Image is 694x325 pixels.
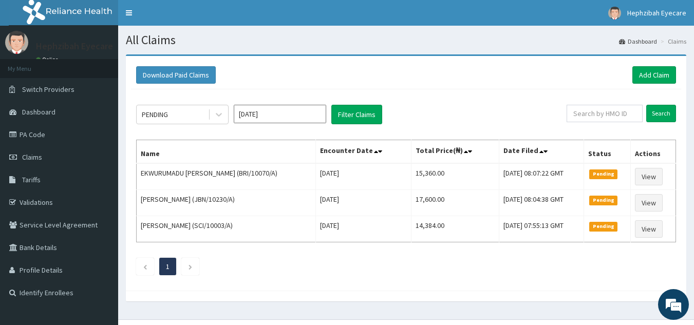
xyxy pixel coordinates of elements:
span: Switch Providers [22,85,74,94]
input: Select Month and Year [234,105,326,123]
div: PENDING [142,109,168,120]
td: [DATE] [316,163,411,190]
span: Tariffs [22,175,41,184]
input: Search by HMO ID [567,105,643,122]
h1: All Claims [126,33,686,47]
th: Status [584,140,631,164]
a: View [635,168,663,185]
td: 17,600.00 [411,190,499,216]
a: Next page [188,262,193,271]
span: Pending [589,196,617,205]
a: View [635,220,663,238]
span: Pending [589,222,617,231]
span: Claims [22,152,42,162]
td: 15,360.00 [411,163,499,190]
span: Dashboard [22,107,55,117]
img: User Image [608,7,621,20]
th: Total Price(₦) [411,140,499,164]
a: Add Claim [632,66,676,84]
td: [PERSON_NAME] (SCI/10003/A) [137,216,316,242]
td: [DATE] 08:04:38 GMT [499,190,584,216]
a: Page 1 is your current page [166,262,170,271]
td: [PERSON_NAME] (JBN/10230/A) [137,190,316,216]
img: User Image [5,31,28,54]
a: Previous page [143,262,147,271]
span: Pending [589,169,617,179]
th: Date Filed [499,140,584,164]
button: Download Paid Claims [136,66,216,84]
a: Dashboard [619,37,657,46]
button: Filter Claims [331,105,382,124]
a: View [635,194,663,212]
td: EKWURUMADU [PERSON_NAME] (BRI/10070/A) [137,163,316,190]
input: Search [646,105,676,122]
li: Claims [658,37,686,46]
td: [DATE] [316,216,411,242]
td: [DATE] 08:07:22 GMT [499,163,584,190]
td: 14,384.00 [411,216,499,242]
span: Hephzibah Eyecare [627,8,686,17]
td: [DATE] 07:55:13 GMT [499,216,584,242]
td: [DATE] [316,190,411,216]
th: Name [137,140,316,164]
a: Online [36,56,61,63]
th: Encounter Date [316,140,411,164]
th: Actions [631,140,676,164]
p: Hephzibah Eyecare [36,42,113,51]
